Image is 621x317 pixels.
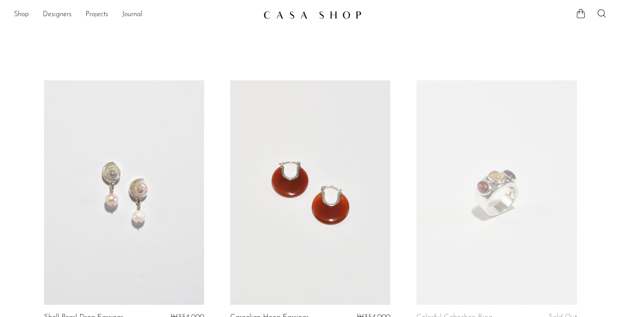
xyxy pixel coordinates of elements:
ul: NEW HEADER MENU [14,7,256,22]
a: Journal [122,9,143,21]
a: Projects [85,9,108,21]
nav: Desktop navigation [14,7,256,22]
a: Designers [43,9,72,21]
a: Shop [14,9,29,21]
